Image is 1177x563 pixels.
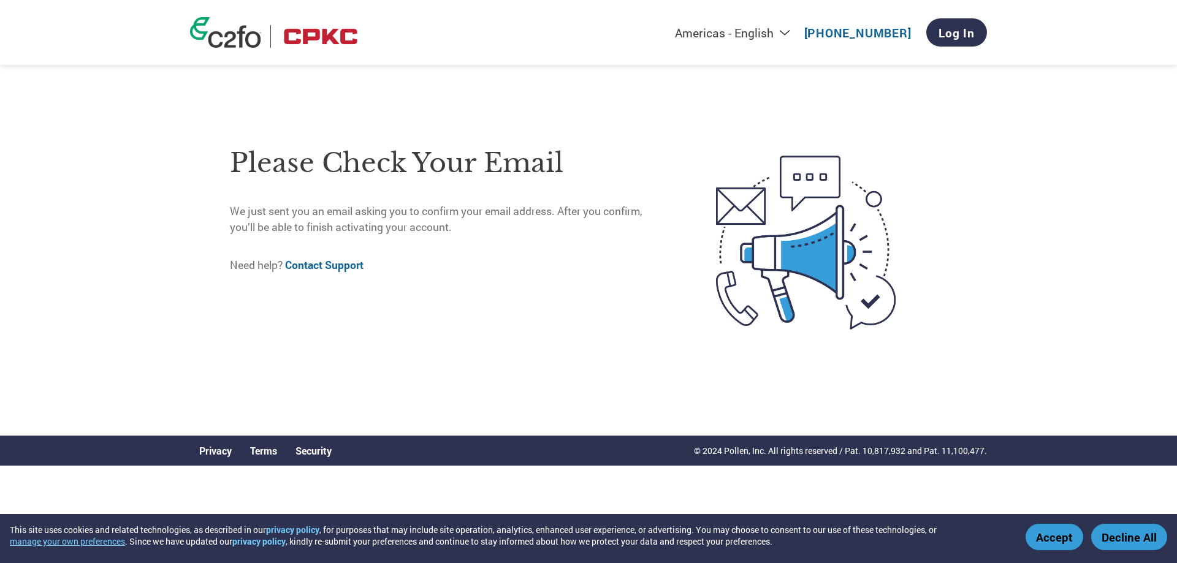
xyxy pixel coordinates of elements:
[232,535,286,547] a: privacy policy
[1091,524,1167,550] button: Decline All
[190,17,261,48] img: c2fo logo
[230,257,665,273] p: Need help?
[804,25,912,40] a: [PHONE_NUMBER]
[250,444,277,457] a: Terms
[10,524,1008,547] div: This site uses cookies and related technologies, as described in our , for purposes that may incl...
[926,18,987,47] a: Log In
[10,535,125,547] button: manage your own preferences
[280,25,361,48] img: CPKC
[285,258,364,272] a: Contact Support
[665,134,947,352] img: open-email
[295,444,332,457] a: Security
[199,444,232,457] a: Privacy
[1026,524,1083,550] button: Accept
[230,143,665,183] h1: Please check your email
[230,203,665,236] p: We just sent you an email asking you to confirm your email address. After you confirm, you’ll be ...
[266,524,319,535] a: privacy policy
[694,444,987,457] p: © 2024 Pollen, Inc. All rights reserved / Pat. 10,817,932 and Pat. 11,100,477.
